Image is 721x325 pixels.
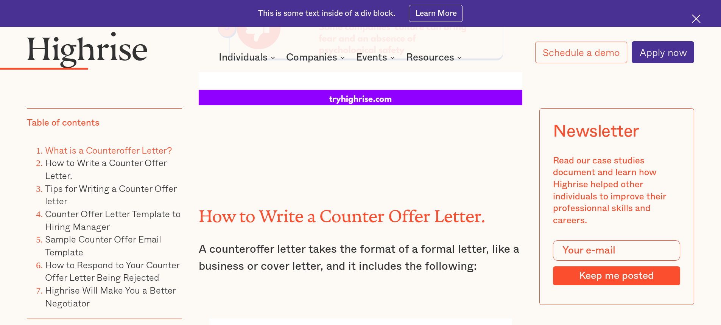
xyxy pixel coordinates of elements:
[199,203,523,222] h2: How to Write a Counter Offer Letter.
[553,241,680,261] input: Your e-mail
[45,207,181,233] a: Counter Offer Letter Template to Hiring Manager
[535,42,628,63] a: Schedule a demo
[286,53,337,62] div: Companies
[356,53,387,62] div: Events
[45,283,176,310] a: Highrise Will Make You a Better Negotiator
[219,53,277,62] div: Individuals
[199,241,523,275] p: A counteroffer letter takes the format of a formal letter, like a business or cover letter, and i...
[632,41,694,63] a: Apply now
[406,53,454,62] div: Resources
[553,241,680,285] form: Modal Form
[27,31,147,68] img: Highrise logo
[286,53,347,62] div: Companies
[692,14,701,23] img: Cross icon
[45,143,172,157] a: What is a Counteroffer Letter?
[199,112,523,129] p: ‍
[553,122,639,142] div: Newsletter
[409,5,463,22] a: Learn More
[45,232,161,259] a: Sample Counter Offer Email Template
[553,266,680,285] input: Keep me posted
[45,258,179,285] a: How to Respond to Your Counter Offer Letter Being Rejected
[27,118,100,130] div: Table of contents
[258,8,395,19] div: This is some text inside of a div block.
[45,156,167,183] a: How to Write a Counter Offer Letter.
[219,53,268,62] div: Individuals
[356,53,397,62] div: Events
[406,53,464,62] div: Resources
[553,155,680,227] div: Read our case studies document and learn how Highrise helped other individuals to improve their p...
[45,181,176,208] a: Tips for Writing a Counter Offer letter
